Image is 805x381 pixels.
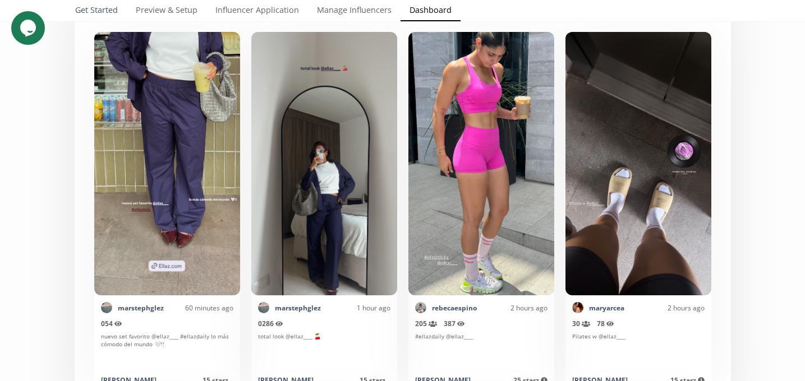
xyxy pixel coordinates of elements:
[101,302,112,313] img: 536850137_18527886739012526_2193358541001556460_n.jpg
[415,332,548,369] div: #ellazdaily @ellaz____
[118,303,164,313] a: marstephglez
[589,303,624,313] a: maryarcea
[11,11,47,45] iframe: chat widget
[258,319,390,329] div: 0
[101,332,233,369] div: nuevo set favorito @ellaz____ #ellazdaily lo más cómodo del mundo 🤍!!
[164,303,233,313] div: 60 minutes ago
[105,319,122,328] span: 54
[262,319,283,328] span: 286
[572,319,590,328] span: 30
[444,319,465,328] span: 387
[275,303,321,313] a: marstephglez
[572,332,705,369] div: Pilates w @ellaz____
[624,303,705,313] div: 2 hours ago
[597,319,614,328] span: 78
[477,303,548,313] div: 2 hours ago
[321,303,390,313] div: 1 hour ago
[101,319,233,329] div: 0
[258,302,269,313] img: 536850137_18527886739012526_2193358541001556460_n.jpg
[258,332,390,369] div: total look @ellaz____ 🍒
[415,302,426,313] img: 516604655_18516764500063960_5965088129087796350_n.jpg
[415,319,437,328] span: 205
[432,303,477,313] a: rebecaespino
[572,302,583,313] img: 528019365_18520971235019136_1984042524768746799_n.jpg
